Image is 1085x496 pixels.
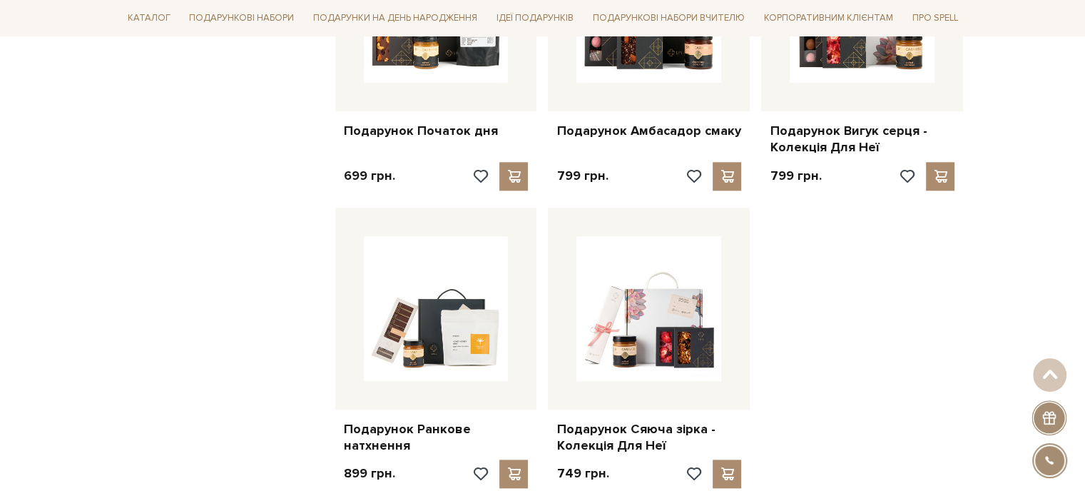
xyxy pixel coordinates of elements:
p: 699 грн. [344,168,395,184]
a: Подарунок Вигук серця - Колекція Для Неї [770,123,954,156]
a: Подарунок Початок дня [344,123,529,139]
a: Подарункові набори [183,7,300,29]
a: Подарунки на День народження [307,7,483,29]
p: 749 грн. [556,465,608,482]
a: Подарункові набори Вчителю [587,6,750,30]
p: 799 грн. [770,168,821,184]
p: 899 грн. [344,465,395,482]
a: Подарунок Ранкове натхнення [344,421,529,455]
a: Ідеї подарунків [491,7,579,29]
a: Подарунок Сяюча зірка - Колекція Для Неї [556,421,741,455]
p: 799 грн. [556,168,608,184]
a: Про Spell [906,7,963,29]
a: Подарунок Амбасадор смаку [556,123,741,139]
a: Корпоративним клієнтам [758,7,899,29]
a: Каталог [122,7,176,29]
